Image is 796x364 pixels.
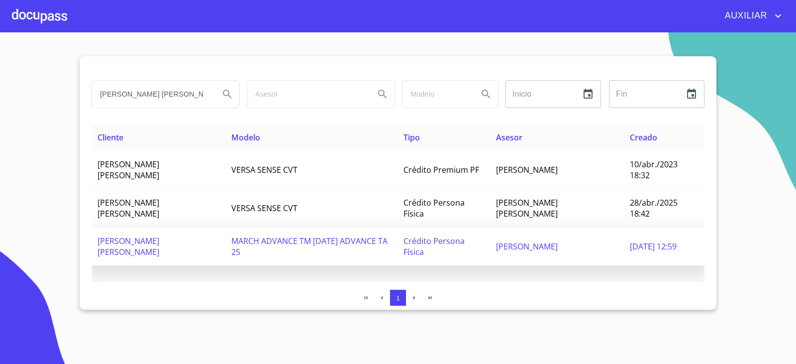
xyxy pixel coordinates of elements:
[403,132,420,143] span: Tipo
[403,197,465,219] span: Crédito Persona Física
[496,197,558,219] span: [PERSON_NAME] [PERSON_NAME]
[717,8,772,24] span: AUXILIAR
[717,8,784,24] button: account of current user
[403,236,465,257] span: Crédito Persona Física
[390,290,406,306] button: 1
[402,81,470,108] input: search
[630,159,678,181] span: 10/abr./2023 18:32
[98,197,159,219] span: [PERSON_NAME] [PERSON_NAME]
[231,132,260,143] span: Modelo
[496,132,522,143] span: Asesor
[371,82,395,106] button: Search
[231,203,298,214] span: VERSA SENSE CVT
[98,159,159,181] span: [PERSON_NAME] [PERSON_NAME]
[247,81,367,108] input: search
[215,82,239,106] button: Search
[496,164,558,175] span: [PERSON_NAME]
[396,294,399,302] span: 1
[92,81,211,108] input: search
[231,236,388,257] span: MARCH ADVANCE TM [DATE] ADVANCE TA 25
[474,82,498,106] button: Search
[98,132,123,143] span: Cliente
[98,236,159,257] span: [PERSON_NAME] [PERSON_NAME]
[231,164,298,175] span: VERSA SENSE CVT
[630,197,678,219] span: 28/abr./2025 18:42
[630,132,657,143] span: Creado
[630,241,677,252] span: [DATE] 12:59
[496,241,558,252] span: [PERSON_NAME]
[403,164,479,175] span: Crédito Premium PF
